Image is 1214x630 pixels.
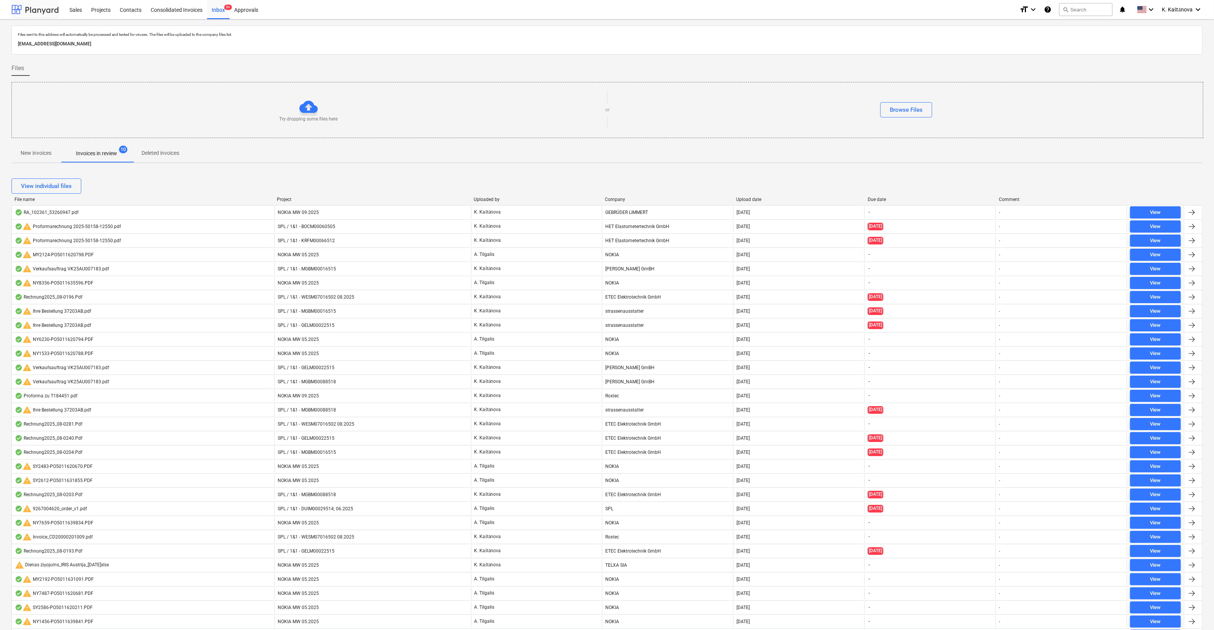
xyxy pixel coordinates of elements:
[868,406,883,413] span: [DATE]
[15,209,79,215] div: RA_102361_53260947.pdf
[1130,390,1181,402] button: View
[14,197,271,202] div: File name
[1059,3,1113,16] button: Search
[1150,251,1161,259] div: View
[1150,617,1161,626] div: View
[1150,589,1161,598] div: View
[1150,392,1161,400] div: View
[1150,420,1161,429] div: View
[1176,593,1214,630] iframe: Chat Widget
[15,477,23,484] div: OCR finished
[999,294,1000,300] div: -
[15,492,23,498] div: OCR finished
[278,365,334,370] span: SPL / 1&1 - GELM00022515
[602,277,733,289] div: NOKIA
[999,252,1000,257] div: -
[999,309,1000,314] div: -
[602,587,733,599] div: NOKIA
[76,149,117,157] p: Invoices in review
[736,393,750,399] div: [DATE]
[1130,404,1181,416] button: View
[1150,603,1161,612] div: View
[868,280,871,286] span: -
[1130,503,1181,515] button: View
[15,264,109,273] div: Verkaufsauftrag VK25AU007183.pdf
[23,363,32,372] span: warning
[474,294,501,300] p: K. Kaštānova
[868,197,993,202] div: Due date
[868,209,871,215] span: -
[474,463,495,469] p: A. Tilgalis
[141,149,179,157] p: Deleted invoices
[868,237,883,244] span: [DATE]
[278,294,354,300] span: SPL / 1&1 - WESM07016502 08.2025
[602,220,733,233] div: HET Elastometertechnik GmbH
[1150,279,1161,288] div: View
[278,464,319,469] span: NOKIA MW 05.2025
[868,421,871,427] span: -
[15,462,93,471] div: SY2483-PO5011620670.PDF
[602,573,733,585] div: NOKIA
[736,238,750,243] div: [DATE]
[999,224,1000,229] div: -
[15,236,121,245] div: Proformarechnung 2025-50158-12550.pdf
[736,506,750,511] div: [DATE]
[15,506,23,512] div: OCR finished
[15,278,93,288] div: NY8356-PO5011635596.PDF
[736,323,750,328] div: [DATE]
[23,405,32,415] span: warning
[1150,335,1161,344] div: View
[474,435,501,441] p: K. Kaštānova
[999,351,1000,356] div: -
[18,32,1196,37] p: Files sent to this address will automatically be processed and tested for viruses. The files will...
[15,435,23,441] div: OCR finished
[11,82,1203,138] div: Try dropping some files hereorBrowse Files
[868,293,883,301] span: [DATE]
[23,307,32,316] span: warning
[1150,434,1161,443] div: View
[602,545,733,557] div: ETEC Elektrotechnik GmbH
[474,251,495,258] p: A. Tilgalis
[1130,559,1181,571] button: View
[23,504,32,513] span: warning
[868,505,883,512] span: [DATE]
[602,601,733,614] div: NOKIA
[1130,362,1181,374] button: View
[15,294,82,300] div: Rechnung2025_08-0196.Pdf
[474,407,501,413] p: K. Kaštānova
[278,309,336,314] span: SPL / 1&1 - MGBM00016515
[999,436,1000,441] div: -
[474,280,495,286] p: A. Tilgalis
[999,280,1000,286] div: -
[23,518,32,527] span: warning
[15,308,23,314] div: OCR finished
[474,491,501,498] p: K. Kaštānova
[278,506,353,511] span: SPL / 1&1 - DUIM00029514; 06.2025
[1150,307,1161,316] div: View
[15,222,121,231] div: Proformarechnung 2025-50158-12550.pdf
[868,491,883,498] span: [DATE]
[278,224,335,229] span: SPL / 1&1 - BOCM00060505
[868,364,871,371] span: -
[605,107,609,113] p: or
[602,319,733,331] div: strassenausstatter
[278,450,336,455] span: SPL / 1&1 - MGBM00016515
[278,478,319,483] span: NOKIA MW 05.2025
[736,351,750,356] div: [DATE]
[1130,446,1181,458] button: View
[1150,378,1161,386] div: View
[736,266,750,272] div: [DATE]
[1150,265,1161,273] div: View
[999,407,1000,413] div: -
[868,321,883,329] span: [DATE]
[15,379,23,385] div: OCR finished
[1130,277,1181,289] button: View
[999,266,1000,272] div: -
[278,323,334,328] span: SPL / 1&1 - GELM00022515
[474,209,501,215] p: K. Kaštānova
[11,178,81,194] button: View individual files
[1150,476,1161,485] div: View
[1150,505,1161,513] div: View
[1150,462,1161,471] div: View
[474,322,501,328] p: K. Kaštānova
